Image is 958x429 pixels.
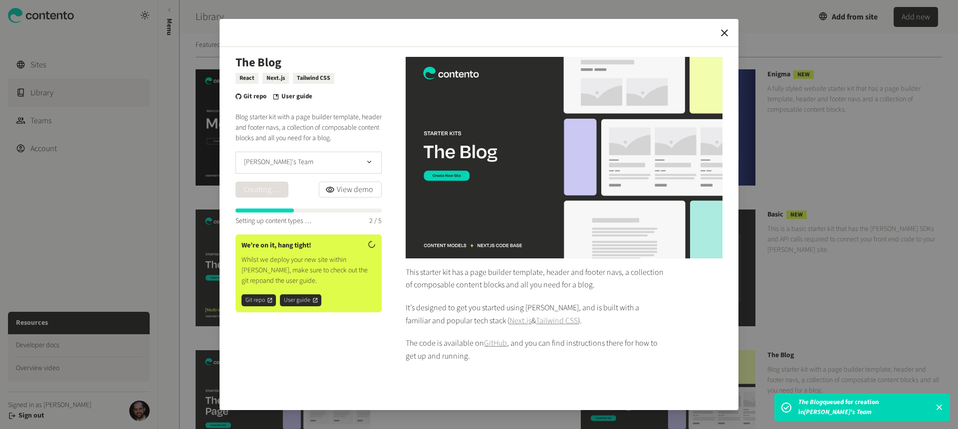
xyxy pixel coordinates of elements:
[319,182,382,198] a: View demo
[243,92,266,102] span: Git repo
[280,294,321,306] a: User guide
[369,216,382,226] span: 2 / 5
[406,337,665,363] p: The code is available on , and you can find instructions there for how to get up and running.
[236,92,266,102] a: Git repo
[236,182,288,198] button: Creating …
[241,255,376,286] p: Whilst we deploy your new site within [PERSON_NAME], make sure to check out the git repo and the ...
[293,73,334,84] li: Tailwind CSS
[281,92,312,102] span: User guide
[272,92,312,102] a: User guide
[241,294,276,306] a: Git repo
[509,315,531,326] a: Next.js
[406,57,722,258] img: Starter-Kit---Blog_jCr0D9XYXR.jpg
[536,315,578,326] a: Tailwind CSS
[406,266,665,292] p: This starter kit has a page builder template, header and footer navs, a collection of composable ...
[262,73,289,84] li: Next.js
[484,338,507,349] a: GitHub
[406,302,665,327] p: It’s designed to get you started using [PERSON_NAME], and is built with a familiar and popular te...
[236,152,382,174] button: [PERSON_NAME]'s Team
[236,57,382,69] h2: The Blog
[241,240,376,251] h3: We’re on it, hang tight!
[236,112,382,144] p: Blog starter kit with a page builder template, header and footer navs, a collection of composable...
[236,216,311,226] p: Setting up content types …
[236,73,258,84] li: React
